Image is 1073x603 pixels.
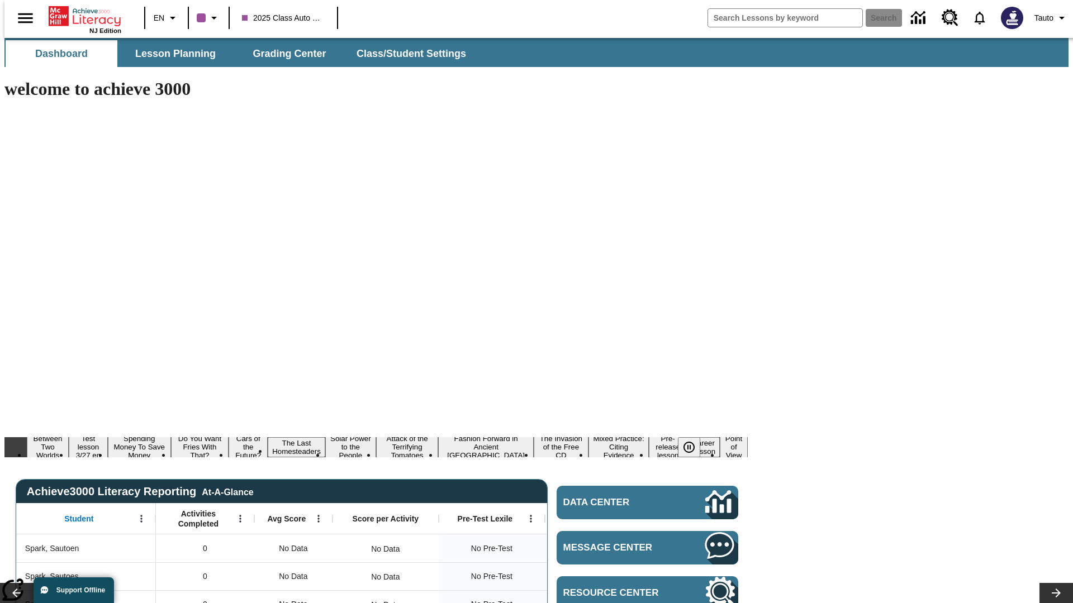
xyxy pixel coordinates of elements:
[108,433,171,461] button: Slide 3 Spending Money To Save Money
[203,571,207,582] span: 0
[523,510,539,527] button: Open Menu
[254,562,333,590] div: No Data, Spark, Sautoes
[234,40,345,67] button: Grading Center
[310,510,327,527] button: Open Menu
[25,571,79,582] span: Spark, Sautoes
[156,562,254,590] div: 0, Spark, Sautoes
[563,587,672,599] span: Resource Center
[149,8,184,28] button: Language: EN, Select a language
[203,543,207,554] span: 0
[120,40,231,67] button: Lesson Planning
[678,437,700,457] button: Pause
[1039,583,1073,603] button: Lesson carousel, Next
[154,12,164,24] span: EN
[35,47,88,60] span: Dashboard
[1034,12,1053,24] span: Tauto
[171,433,229,461] button: Slide 4 Do You Want Fries With That?
[994,3,1030,32] button: Select a new avatar
[25,543,79,554] span: Spark, Sautoen
[348,40,475,67] button: Class/Student Settings
[135,47,216,60] span: Lesson Planning
[438,433,534,461] button: Slide 9 Fashion Forward in Ancient Rome
[49,5,121,27] a: Home
[229,433,268,461] button: Slide 5 Cars of the Future?
[56,586,105,594] span: Support Offline
[325,433,376,461] button: Slide 7 Solar Power to the People
[242,12,325,24] span: 2025 Class Auto Grade 13
[545,534,651,562] div: No Data, Spark, Sautoen
[253,47,326,60] span: Grading Center
[27,433,69,461] button: Slide 1 Between Two Worlds
[162,509,235,529] span: Activities Completed
[357,47,466,60] span: Class/Student Settings
[471,543,512,554] span: No Pre-Test, Spark, Sautoen
[254,534,333,562] div: No Data, Spark, Sautoen
[563,497,668,508] span: Data Center
[904,3,935,33] a: Data Center
[64,514,93,524] span: Student
[1001,7,1023,29] img: Avatar
[156,534,254,562] div: 0, Spark, Sautoen
[27,485,254,498] span: Achieve3000 Literacy Reporting
[471,571,512,582] span: No Pre-Test, Spark, Sautoes
[202,485,253,497] div: At-A-Glance
[720,433,748,461] button: Slide 14 Point of View
[9,2,42,35] button: Open side menu
[353,514,419,524] span: Score per Activity
[545,562,651,590] div: No Data, Spark, Sautoes
[458,514,513,524] span: Pre-Test Lexile
[708,9,862,27] input: search field
[34,577,114,603] button: Support Offline
[232,510,249,527] button: Open Menu
[935,3,965,33] a: Resource Center, Will open in new tab
[365,566,405,588] div: No Data, Spark, Sautoes
[4,38,1069,67] div: SubNavbar
[133,510,150,527] button: Open Menu
[267,514,306,524] span: Avg Score
[649,433,687,461] button: Slide 12 Pre-release lesson
[273,565,313,588] span: No Data
[965,3,994,32] a: Notifications
[4,40,476,67] div: SubNavbar
[557,486,738,519] a: Data Center
[678,437,711,457] div: Pause
[268,437,325,457] button: Slide 6 The Last Homesteaders
[273,537,313,560] span: No Data
[4,79,748,99] h1: welcome to achieve 3000
[563,542,672,553] span: Message Center
[192,8,225,28] button: Class color is purple. Change class color
[557,531,738,564] a: Message Center
[6,40,117,67] button: Dashboard
[89,27,121,34] span: NJ Edition
[534,433,588,461] button: Slide 10 The Invasion of the Free CD
[69,433,108,461] button: Slide 2 Test lesson 3/27 en
[376,433,438,461] button: Slide 8 Attack of the Terrifying Tomatoes
[49,4,121,34] div: Home
[588,433,649,461] button: Slide 11 Mixed Practice: Citing Evidence
[365,538,405,560] div: No Data, Spark, Sautoen
[1030,8,1073,28] button: Profile/Settings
